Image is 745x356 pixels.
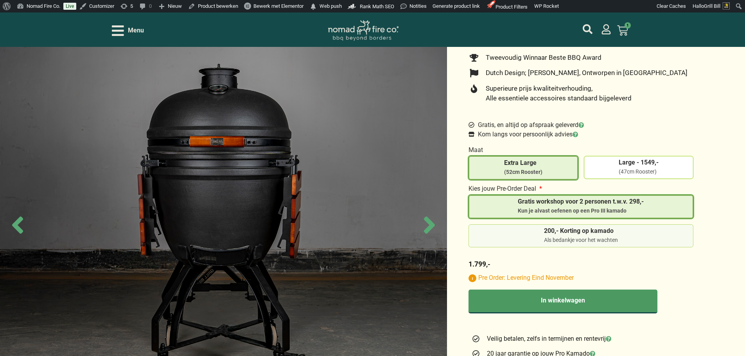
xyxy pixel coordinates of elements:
a: Veilig betalen, zelfs in termijnen en rentevrij [472,334,690,343]
p: Pre Order: Levering Eind November [469,274,693,282]
a: mijn account [601,24,611,34]
span: Gratis workshop voor 2 personen t.w.v. 298,- [518,199,644,205]
span: Superieure prijs kwaliteitverhouding, Alle essentiele accessoires standaard bijgeleverd [484,84,632,104]
span: Bewerk met Elementor [253,3,303,9]
a: mijn account [583,24,592,34]
span: Rank Math SEO [360,4,394,9]
div: (52cm Rooster) [504,168,542,176]
button: In winkelwagen [469,290,657,313]
span: 200,- Korting op kamado [544,228,618,234]
span: Tweevoudig Winnaar Beste BBQ Award [484,53,601,63]
span: Extra Large [504,160,542,166]
a: Kom langs voor persoonlijk advies [469,130,578,139]
img: Nomad Logo [328,20,399,41]
span: Veilig betalen, zelfs in termijnen en rentevrij [485,334,611,343]
span: Grill Bill [704,3,720,9]
img: Avatar of Grill Bill [723,2,730,9]
span: Large - 1549,- [619,159,659,166]
div: Open/Close Menu [112,24,144,38]
span: Menu [128,26,144,35]
span: Previous slide [4,211,31,239]
span: Dutch Design; [PERSON_NAME], Ontworpen in [GEOGRAPHIC_DATA] [484,68,688,78]
span: Maat [469,147,483,153]
span:  [309,1,317,12]
div: (47cm Rooster) [619,168,659,176]
div: Kun je alvast oefenen op een Pro III kamado [518,207,644,215]
a: Live [63,3,76,10]
div: Als bedankje voor het wachten [544,236,618,244]
span: 1 [625,22,631,29]
span: Kies jouw Pre-Order Deal [469,186,536,192]
span: Kom langs voor persoonlijk advies [476,130,578,139]
span: Gratis, en altijd op afspraak geleverd [476,120,584,130]
a: 1 [608,20,637,41]
span: Next slide [416,211,443,239]
a: Gratis, en altijd op afspraak geleverd [469,120,584,130]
